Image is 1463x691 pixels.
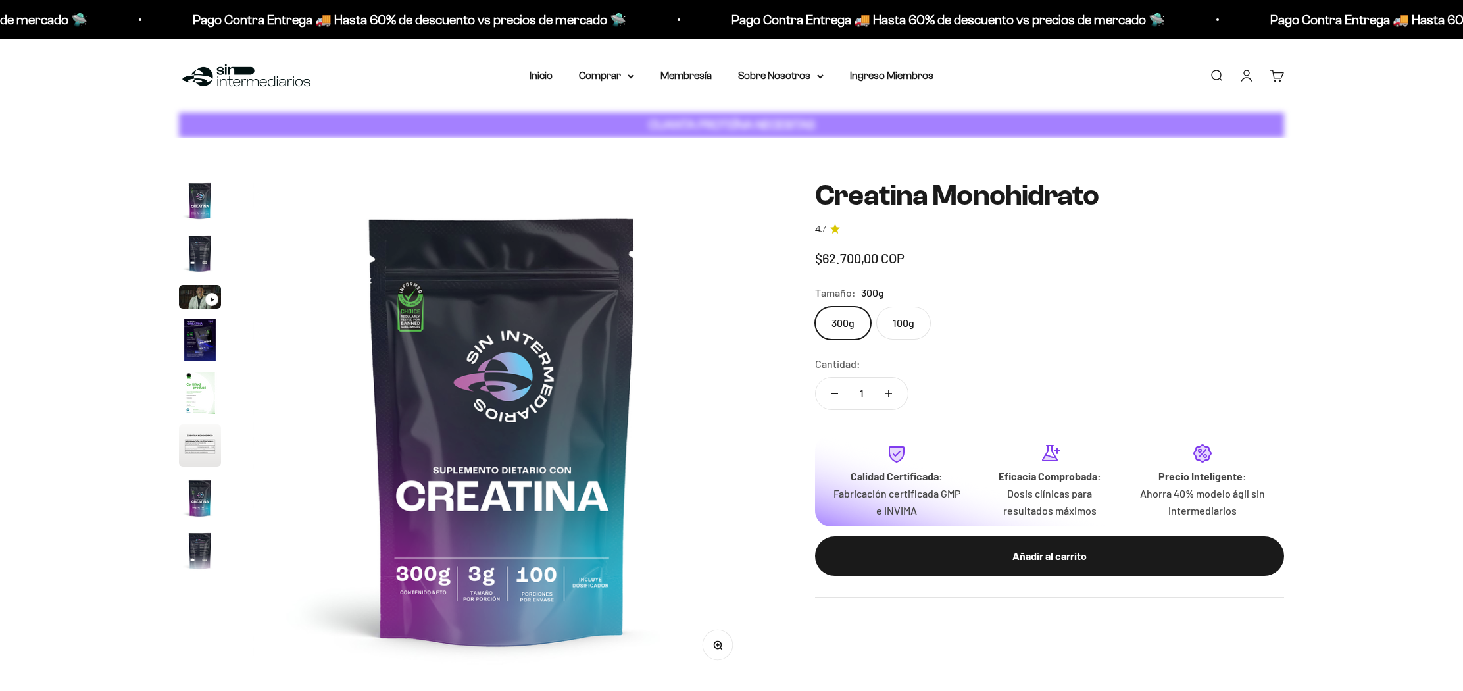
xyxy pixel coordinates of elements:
[530,70,553,81] a: Inicio
[815,355,860,372] label: Cantidad:
[730,9,1164,30] p: Pago Contra Entrega 🚚 Hasta 60% de descuento vs precios de mercado 🛸
[841,548,1258,565] div: Añadir al carrito
[179,424,221,467] img: Creatina Monohidrato
[179,372,221,418] button: Ir al artículo 5
[179,477,221,519] img: Creatina Monohidrato
[179,372,221,414] img: Creatina Monohidrato
[738,67,824,84] summary: Sobre Nosotros
[816,378,854,409] button: Reducir cantidad
[579,67,634,84] summary: Comprar
[831,485,962,519] p: Fabricación certificada GMP e INVIMA
[179,530,221,576] button: Ir al artículo 8
[179,530,221,572] img: Creatina Monohidrato
[1158,470,1247,482] strong: Precio Inteligente:
[179,319,221,365] button: Ir al artículo 4
[179,232,221,278] button: Ir al artículo 2
[660,70,712,81] a: Membresía
[179,180,221,226] button: Ir al artículo 1
[179,319,221,361] img: Creatina Monohidrato
[850,70,933,81] a: Ingreso Miembros
[815,222,826,237] span: 4.7
[179,424,221,471] button: Ir al artículo 6
[179,232,221,274] img: Creatina Monohidrato
[253,180,752,679] img: Creatina Monohidrato
[983,485,1115,519] p: Dosis clínicas para resultados máximos
[870,378,908,409] button: Aumentar cantidad
[815,247,905,269] sale-price: $62.700,00 COP
[861,284,884,301] span: 300g
[191,9,625,30] p: Pago Contra Entrega 🚚 Hasta 60% de descuento vs precios de mercado 🛸
[1137,485,1268,519] p: Ahorra 40% modelo ágil sin intermediarios
[999,470,1101,482] strong: Eficacia Comprobada:
[179,477,221,523] button: Ir al artículo 7
[179,285,221,313] button: Ir al artículo 3
[649,118,815,132] strong: CUANTA PROTEÍNA NECESITAS
[815,536,1284,576] button: Añadir al carrito
[179,180,221,222] img: Creatina Monohidrato
[851,470,943,482] strong: Calidad Certificada:
[815,222,1284,237] a: 4.74.7 de 5.0 estrellas
[815,180,1284,211] h1: Creatina Monohidrato
[815,284,856,301] legend: Tamaño:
